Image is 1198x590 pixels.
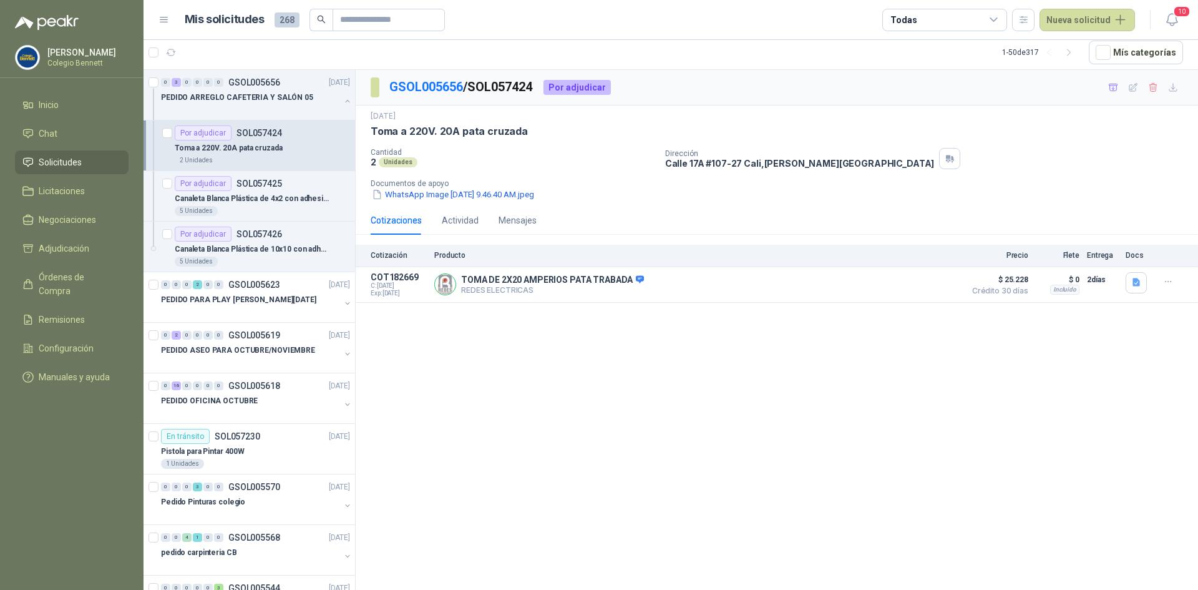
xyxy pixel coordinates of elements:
[39,155,82,169] span: Solicitudes
[144,171,355,222] a: Por adjudicarSOL057425Canaleta Blanca Plástica de 4x2 con adhesivo5 Unidades
[371,148,655,157] p: Cantidad
[214,78,223,87] div: 0
[890,13,917,27] div: Todas
[15,208,129,232] a: Negociaciones
[371,179,1193,188] p: Documentos de apoyo
[161,78,170,87] div: 0
[193,533,202,542] div: 1
[144,424,355,474] a: En tránsitoSOL057230[DATE] Pistola para Pintar 400W1 Unidades
[172,533,181,542] div: 0
[371,282,427,290] span: C: [DATE]
[175,176,231,191] div: Por adjudicar
[15,15,79,30] img: Logo peakr
[39,342,94,355] span: Configuración
[172,78,181,87] div: 3
[228,381,280,390] p: GSOL005618
[236,230,282,238] p: SOL057426
[15,150,129,174] a: Solicitudes
[182,78,192,87] div: 0
[161,530,353,570] a: 0 0 4 1 0 0 GSOL005568[DATE] pedido carpinteria CB
[435,274,455,295] img: Company Logo
[161,328,353,368] a: 0 2 0 0 0 0 GSOL005619[DATE] PEDIDO ASEO PARA OCTUBRE/NOVIEMBRE
[665,158,935,169] p: Calle 17A #107-27 Cali , [PERSON_NAME][GEOGRAPHIC_DATA]
[39,127,57,140] span: Chat
[371,111,396,122] p: [DATE]
[161,547,236,559] p: pedido carpinteria CB
[214,533,223,542] div: 0
[203,78,213,87] div: 0
[214,381,223,390] div: 0
[236,179,282,188] p: SOL057425
[161,395,258,407] p: PEDIDO OFICINA OCTUBRE
[161,496,245,508] p: Pedido Pinturas colegio
[329,77,350,89] p: [DATE]
[228,483,280,491] p: GSOL005570
[182,533,192,542] div: 4
[15,337,129,360] a: Configuración
[39,270,117,298] span: Órdenes de Compra
[434,251,958,260] p: Producto
[966,287,1028,295] span: Crédito 30 días
[175,257,218,267] div: 5 Unidades
[317,15,326,24] span: search
[1036,251,1079,260] p: Flete
[214,331,223,340] div: 0
[39,98,59,112] span: Inicio
[161,446,245,458] p: Pistola para Pintar 400W
[1036,272,1079,287] p: $ 0
[172,280,181,289] div: 0
[39,313,85,327] span: Remisiones
[389,79,463,94] a: GSOL005656
[193,483,202,491] div: 3
[193,280,202,289] div: 2
[161,459,204,469] div: 1 Unidades
[172,483,181,491] div: 0
[442,214,479,227] div: Actividad
[371,188,535,201] button: WhatsApp Image [DATE] 9.46.40 AM.jpeg
[182,381,192,390] div: 0
[203,483,213,491] div: 0
[215,432,260,441] p: SOL057230
[172,331,181,340] div: 2
[15,265,129,303] a: Órdenes de Compra
[193,381,202,390] div: 0
[1089,41,1183,64] button: Mís categorías
[161,479,353,519] a: 0 0 0 3 0 0 GSOL005570[DATE] Pedido Pinturas colegio
[175,243,330,255] p: Canaleta Blanca Plástica de 10x10 con adhesivo
[182,280,192,289] div: 0
[966,272,1028,287] span: $ 25.228
[371,157,376,167] p: 2
[665,149,935,158] p: Dirección
[329,279,350,291] p: [DATE]
[1050,285,1079,295] div: Incluido
[161,381,170,390] div: 0
[175,206,218,216] div: 5 Unidades
[1087,251,1118,260] p: Entrega
[161,533,170,542] div: 0
[161,92,313,104] p: PEDIDO ARREGLO CAFETERIA Y SALÓN 05
[172,381,181,390] div: 16
[236,129,282,137] p: SOL057424
[371,290,427,297] span: Exp: [DATE]
[161,378,353,418] a: 0 16 0 0 0 0 GSOL005618[DATE] PEDIDO OFICINA OCTUBRE
[15,365,129,389] a: Manuales y ayuda
[161,429,210,444] div: En tránsito
[214,280,223,289] div: 0
[182,331,192,340] div: 0
[161,280,170,289] div: 0
[161,483,170,491] div: 0
[1173,6,1191,17] span: 10
[185,11,265,29] h1: Mis solicitudes
[175,125,231,140] div: Por adjudicar
[144,222,355,272] a: Por adjudicarSOL057426Canaleta Blanca Plástica de 10x10 con adhesivo5 Unidades
[329,532,350,544] p: [DATE]
[1002,42,1079,62] div: 1 - 50 de 317
[39,184,85,198] span: Licitaciones
[329,431,350,443] p: [DATE]
[329,330,350,342] p: [DATE]
[228,78,280,87] p: GSOL005656
[203,381,213,390] div: 0
[15,93,129,117] a: Inicio
[47,59,125,67] p: Colegio Bennett
[47,48,125,57] p: [PERSON_NAME]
